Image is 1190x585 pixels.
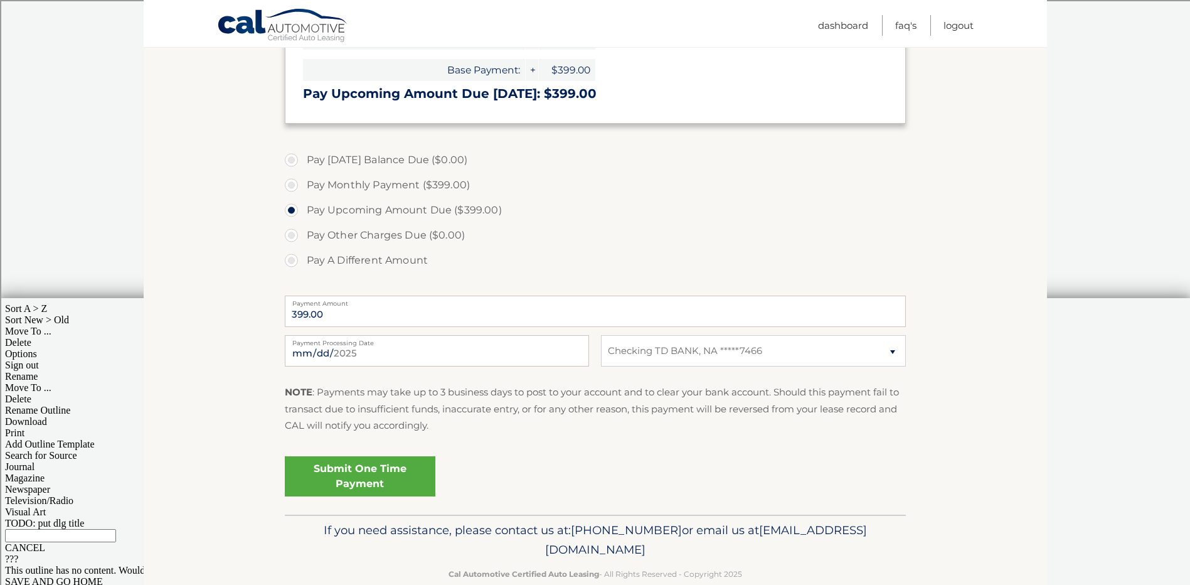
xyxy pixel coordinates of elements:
[285,335,589,367] input: Payment Date
[5,174,1185,186] div: Magazine
[285,296,906,306] label: Payment Amount
[303,59,525,81] span: Base Payment:
[5,289,1185,301] div: DELETE
[5,312,1185,323] div: Home
[285,335,589,345] label: Payment Processing Date
[5,118,1185,129] div: Download
[5,73,1185,84] div: Rename
[285,248,906,273] label: Pay A Different Amount
[285,198,906,223] label: Pay Upcoming Amount Due ($399.00)
[5,380,1185,391] div: WEBSITE
[5,39,1185,50] div: Delete
[5,197,1185,208] div: Television/Radio
[5,186,1185,197] div: Newspaper
[293,520,898,561] p: If you need assistance, please contact us at: or email us at
[5,323,1185,335] div: CANCEL
[539,59,595,81] span: $399.00
[5,267,1185,278] div: This outline has no content. Would you like to delete it?
[285,148,906,173] label: Pay [DATE] Balance Due ($0.00)
[5,402,1185,414] div: MORE
[5,255,1185,267] div: ???
[895,15,916,36] a: FAQ's
[5,95,1185,107] div: Delete
[5,5,1185,16] div: Sort A > Z
[285,223,906,248] label: Pay Other Charges Due ($0.00)
[5,368,1185,380] div: BOOK
[943,15,974,36] a: Logout
[5,50,1185,62] div: Options
[5,129,1185,141] div: Print
[303,86,888,102] h3: Pay Upcoming Amount Due [DATE]: $399.00
[571,523,682,537] span: [PHONE_NUMBER]
[5,278,1185,289] div: SAVE AND GO HOME
[217,8,349,45] a: Cal Automotive
[5,414,116,427] input: Search sources
[5,220,1185,231] div: TODO: put dlg title
[285,384,906,434] p: : Payments may take up to 3 business days to post to your account and to clear your bank account....
[5,391,1185,402] div: JOURNAL
[5,62,1185,73] div: Sign out
[285,296,906,327] input: Payment Amount
[293,567,898,581] p: - All Rights Reserved - Copyright 2025
[5,28,1185,39] div: Move To ...
[5,152,1185,163] div: Search for Source
[5,335,1185,346] div: MOVE
[5,163,1185,174] div: Journal
[449,569,599,579] strong: Cal Automotive Certified Auto Leasing
[5,107,1185,118] div: Rename Outline
[5,357,1185,368] div: SAVE
[285,386,312,398] strong: NOTE
[285,456,435,496] a: Submit One Time Payment
[5,346,1185,357] div: New source
[5,208,1185,220] div: Visual Art
[5,244,1185,255] div: CANCEL
[526,59,538,81] span: +
[285,173,906,198] label: Pay Monthly Payment ($399.00)
[5,301,1185,312] div: Move to ...
[5,84,1185,95] div: Move To ...
[5,16,1185,28] div: Sort New > Old
[818,15,868,36] a: Dashboard
[5,141,1185,152] div: Add Outline Template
